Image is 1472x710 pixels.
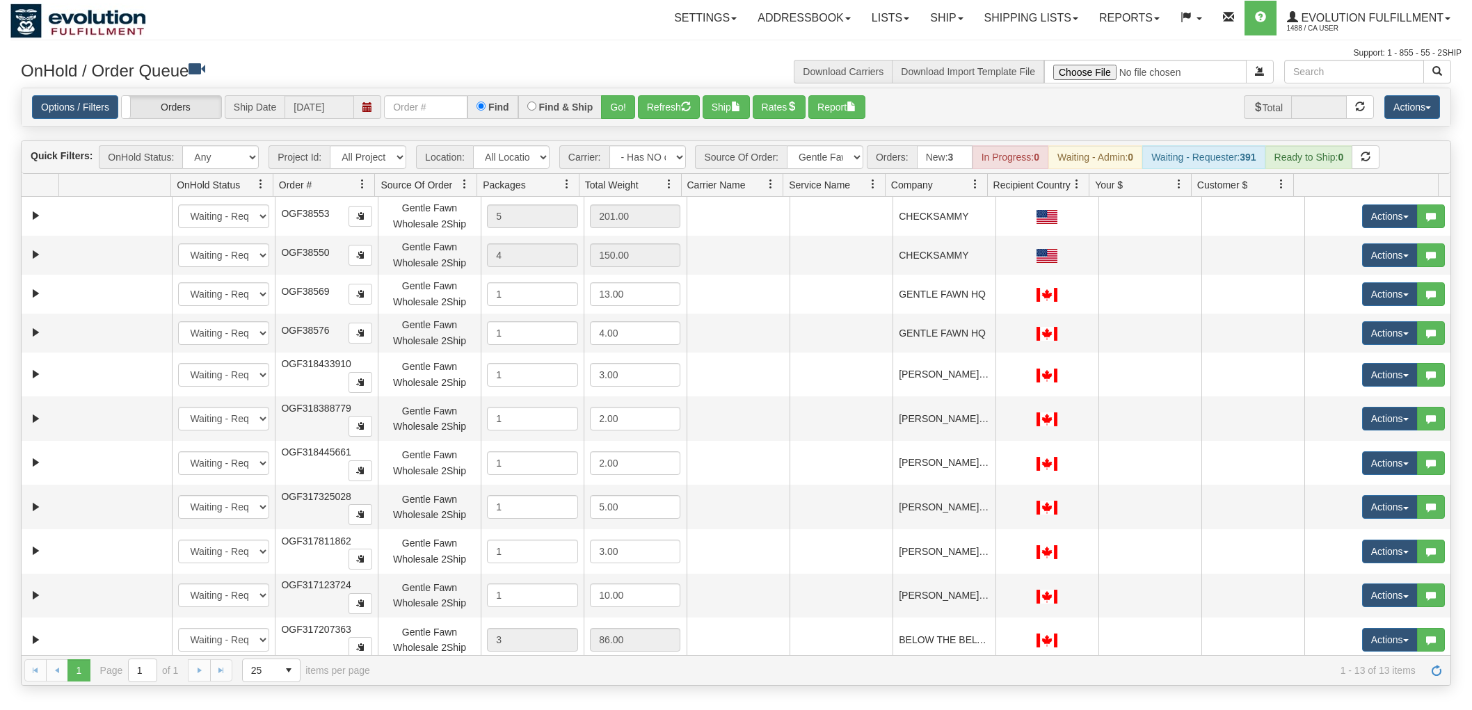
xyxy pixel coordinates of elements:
[753,95,806,119] button: Rates
[1362,282,1418,306] button: Actions
[1362,243,1418,267] button: Actions
[893,353,995,397] td: [PERSON_NAME] - GF STAFF
[1037,327,1057,341] img: CA
[349,416,372,437] button: Copy to clipboard
[1037,545,1057,559] img: CA
[27,410,45,428] a: Expand
[1240,152,1256,163] strong: 391
[225,95,285,119] span: Ship Date
[1089,1,1170,35] a: Reports
[269,145,330,169] span: Project Id:
[1095,178,1123,192] span: Your $
[893,396,995,441] td: [PERSON_NAME] - GF STAFF
[349,206,372,227] button: Copy to clipboard
[31,149,93,163] label: Quick Filters:
[349,549,372,570] button: Copy to clipboard
[27,542,45,560] a: Expand
[1362,451,1418,475] button: Actions
[1362,407,1418,430] button: Actions
[349,637,372,658] button: Copy to clipboard
[349,245,372,266] button: Copy to clipboard
[1044,60,1247,83] input: Import
[1037,210,1057,224] img: US
[27,499,45,516] a: Expand
[390,665,1416,676] span: 1 - 13 of 13 items
[555,172,579,196] a: Packages filter column settings
[893,275,995,314] td: GENTLE FAWN HQ
[1265,145,1353,169] div: Ready to Ship:
[281,446,351,458] span: OGF318445661
[963,172,987,196] a: Company filter column settings
[601,95,635,119] button: Go!
[695,145,787,169] span: Source Of Order:
[349,593,372,614] button: Copy to clipboard
[100,659,179,682] span: Page of 1
[893,485,995,529] td: [PERSON_NAME] - GF STAFF
[590,204,680,228] div: 201.00
[1277,1,1461,35] a: Evolution Fulfillment 1488 / CA User
[1037,590,1057,604] img: CA
[249,172,273,196] a: OnHold Status filter column settings
[1037,249,1057,263] img: US
[384,359,474,390] div: Gentle Fawn Wholesale 2Ship
[1167,172,1191,196] a: Your $ filter column settings
[539,102,593,112] label: Find & Ship
[1037,457,1057,471] img: CA
[1065,172,1089,196] a: Recipient Country filter column settings
[1284,60,1424,83] input: Search
[1244,95,1292,119] span: Total
[893,618,995,662] td: BELOW THE BELT VANCOUVER LTD.
[1037,369,1057,382] img: CA
[861,172,885,196] a: Service Name filter column settings
[279,178,312,192] span: Order #
[1362,363,1418,387] button: Actions
[657,172,681,196] a: Total Weight filter column settings
[27,324,45,341] a: Expand
[789,178,850,192] span: Service Name
[384,317,474,348] div: Gentle Fawn Wholesale 2Ship
[973,145,1048,169] div: In Progress:
[893,574,995,618] td: [PERSON_NAME] - GF STAFF
[1362,204,1418,228] button: Actions
[32,95,118,119] a: Options / Filters
[453,172,477,196] a: Source Of Order filter column settings
[349,323,372,344] button: Copy to clipboard
[559,145,609,169] span: Carrier:
[384,580,474,611] div: Gentle Fawn Wholesale 2Ship
[27,454,45,471] a: Expand
[349,504,372,525] button: Copy to clipboard
[384,447,474,478] div: Gentle Fawn Wholesale 2Ship
[1128,152,1133,163] strong: 0
[483,178,525,192] span: Packages
[281,624,351,635] span: OGF317207363
[27,285,45,302] a: Expand
[487,628,577,652] div: 3
[1270,172,1293,196] a: Customer $ filter column settings
[948,152,954,163] strong: 3
[747,1,861,35] a: Addressbook
[1048,145,1142,169] div: Waiting - Admin:
[1197,178,1247,192] span: Customer $
[974,1,1089,35] a: Shipping lists
[384,492,474,523] div: Gentle Fawn Wholesale 2Ship
[917,145,973,169] div: New:
[1037,634,1057,647] img: CA
[384,200,474,232] div: Gentle Fawn Wholesale 2Ship
[1362,321,1418,345] button: Actions
[281,208,329,219] span: OGF38553
[488,102,509,112] label: Find
[703,95,750,119] button: Ship
[1037,288,1057,302] img: CA
[1440,284,1471,426] iframe: chat widget
[384,624,474,656] div: Gentle Fawn Wholesale 2Ship
[27,246,45,264] a: Expand
[901,66,1035,77] a: Download Import Template File
[384,403,474,435] div: Gentle Fawn Wholesale 2Ship
[1362,495,1418,519] button: Actions
[242,659,301,682] span: Page sizes drop down
[349,460,372,481] button: Copy to clipboard
[281,579,351,590] span: OGF317123724
[27,366,45,383] a: Expand
[381,178,452,192] span: Source Of Order
[281,286,329,297] span: OGF38569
